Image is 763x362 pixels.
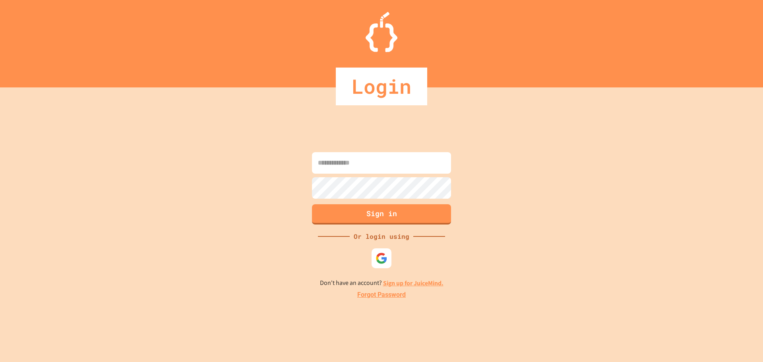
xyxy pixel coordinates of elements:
[376,252,387,264] img: google-icon.svg
[366,12,397,52] img: Logo.svg
[336,68,427,105] div: Login
[320,278,443,288] p: Don't have an account?
[312,204,451,225] button: Sign in
[357,290,406,300] a: Forgot Password
[383,279,443,287] a: Sign up for JuiceMind.
[350,232,413,241] div: Or login using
